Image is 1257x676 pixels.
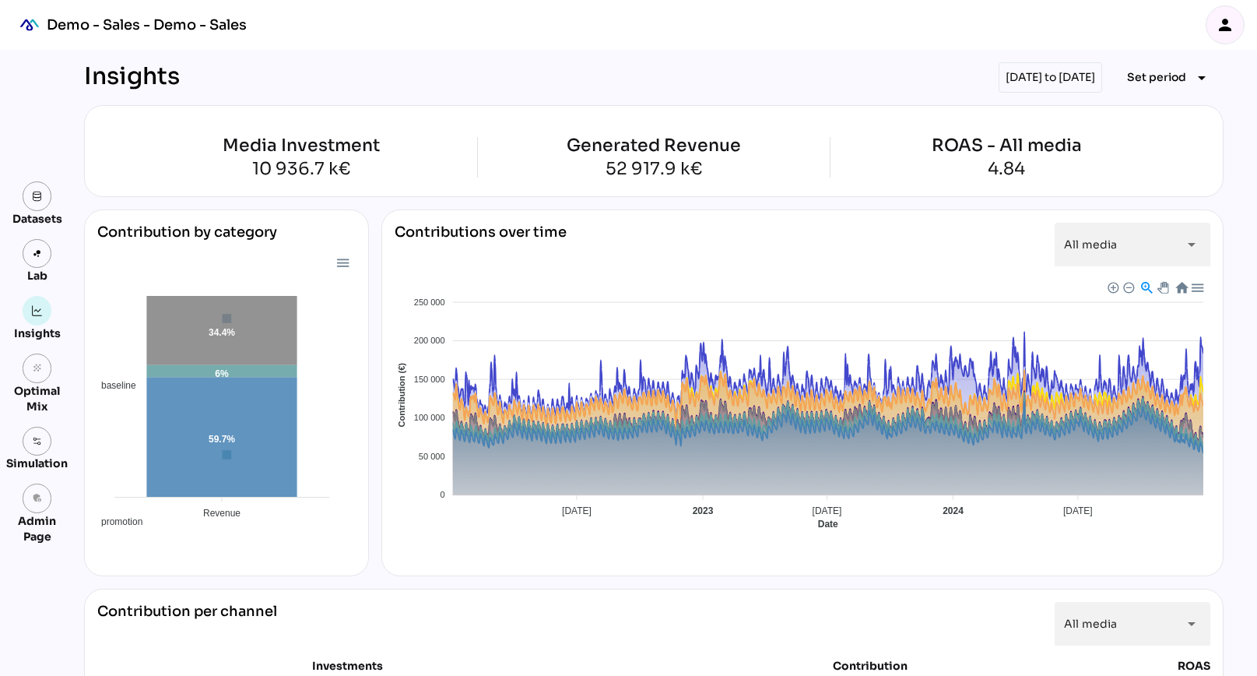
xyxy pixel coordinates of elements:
div: Simulation [6,456,68,471]
div: Contribution by category [97,223,356,254]
tspan: 2024 [943,505,964,516]
img: graph.svg [32,305,43,316]
div: Insights [14,326,61,341]
tspan: [DATE] [813,505,842,516]
div: Panning [1157,282,1167,291]
tspan: 100 000 [414,413,445,422]
div: Menu [335,255,349,269]
div: Investments [97,658,599,674]
div: 52 917.9 k€ [567,160,741,178]
div: Selection Zoom [1139,280,1153,294]
tspan: [DATE] [1063,505,1093,516]
div: Optimal Mix [6,383,68,414]
img: lab.svg [32,248,43,259]
div: Zoom In [1107,281,1118,292]
tspan: 150 000 [414,375,445,384]
i: arrow_drop_down [1182,614,1201,633]
tspan: 200 000 [414,336,445,345]
div: Contributions over time [395,223,567,266]
span: All media [1064,238,1117,252]
text: Date [818,519,838,530]
div: Reset Zoom [1174,280,1188,294]
div: Zoom Out [1122,281,1133,292]
i: admin_panel_settings [32,493,43,504]
i: arrow_drop_down [1182,235,1201,254]
div: Generated Revenue [567,137,741,154]
div: Insights [84,62,180,93]
img: data.svg [32,191,43,202]
div: Datasets [12,211,62,227]
div: Demo - Sales - Demo - Sales [47,16,247,34]
div: Admin Page [6,513,68,544]
span: baseline [90,380,136,391]
div: Contribution per channel [97,602,277,646]
tspan: 0 [440,490,444,499]
div: Lab [20,268,54,283]
tspan: Revenue [203,508,241,519]
span: promotion [90,516,142,527]
tspan: [DATE] [562,505,592,516]
i: grain [32,363,43,374]
div: 10 936.7 k€ [125,160,476,178]
i: person [1216,16,1234,34]
button: Expand "Set period" [1115,64,1224,92]
img: settings.svg [32,436,43,447]
div: Contribution [712,658,1028,674]
div: mediaROI [12,8,47,42]
tspan: 2023 [693,505,714,516]
div: [DATE] to [DATE] [999,62,1102,93]
div: ROAS [1178,658,1210,674]
div: Media Investment [125,137,476,154]
div: ROAS - All media [932,137,1082,154]
div: 4.84 [932,160,1082,178]
tspan: 250 000 [414,298,445,307]
tspan: 50 000 [419,452,445,461]
span: Set period [1127,68,1186,86]
div: Menu [1190,280,1203,294]
i: arrow_drop_down [1192,69,1211,87]
span: All media [1064,617,1117,631]
text: Contribution (€) [397,363,406,428]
